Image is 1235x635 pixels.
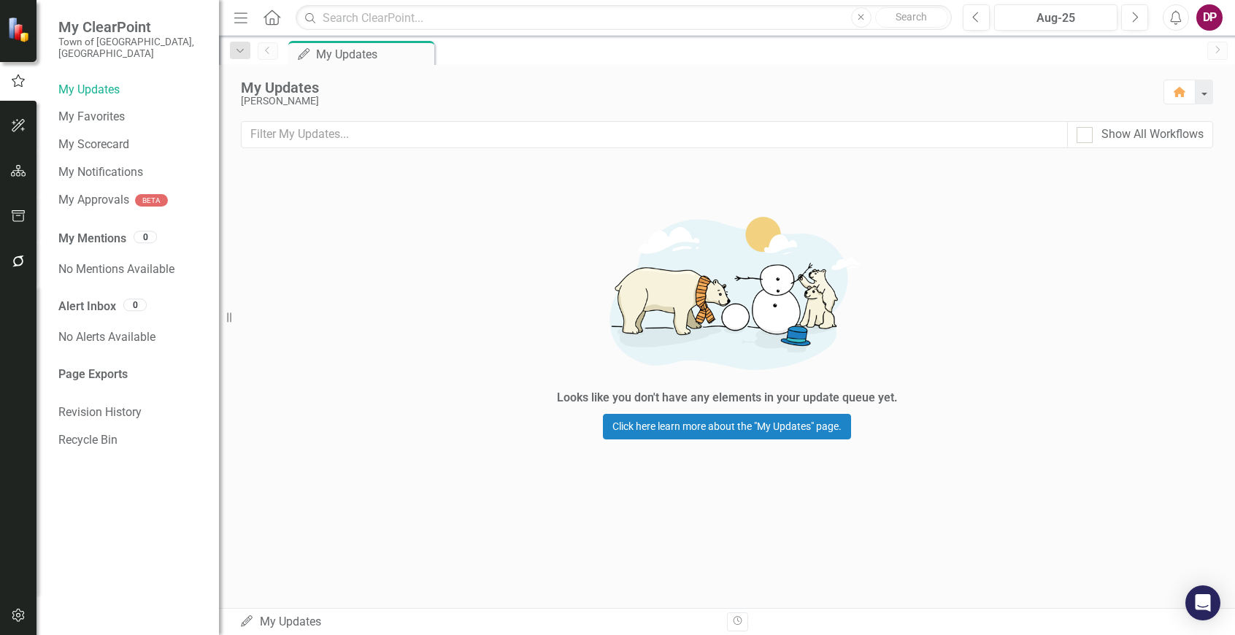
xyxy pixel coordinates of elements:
a: Page Exports [58,366,128,383]
a: My Mentions [58,231,126,247]
input: Filter My Updates... [241,121,1068,148]
a: My Approvals [58,192,129,209]
div: My Updates [241,80,1149,96]
a: My Notifications [58,164,204,181]
div: [PERSON_NAME] [241,96,1149,107]
a: My Updates [58,82,204,99]
input: Search ClearPoint... [296,5,952,31]
img: ClearPoint Strategy [6,15,34,43]
a: My Scorecard [58,136,204,153]
div: My Updates [316,45,431,64]
a: Alert Inbox [58,299,116,315]
span: My ClearPoint [58,18,204,36]
div: No Mentions Available [58,255,204,284]
div: Looks like you don't have any elements in your update queue yet. [557,390,898,407]
div: My Updates [239,614,716,631]
a: Recycle Bin [58,432,204,449]
div: Aug-25 [999,9,1112,27]
button: Search [875,7,948,28]
span: Search [896,11,927,23]
a: My Favorites [58,109,204,126]
a: Click here learn more about the "My Updates" page. [603,414,851,439]
button: DP [1196,4,1223,31]
div: Open Intercom Messenger [1185,585,1220,620]
div: Show All Workflows [1101,126,1204,143]
img: Getting started [508,198,946,387]
a: Revision History [58,404,204,421]
small: Town of [GEOGRAPHIC_DATA], [GEOGRAPHIC_DATA] [58,36,204,60]
button: Aug-25 [994,4,1117,31]
div: 0 [123,299,147,311]
div: No Alerts Available [58,323,204,352]
div: BETA [135,194,168,207]
div: 0 [134,231,157,243]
